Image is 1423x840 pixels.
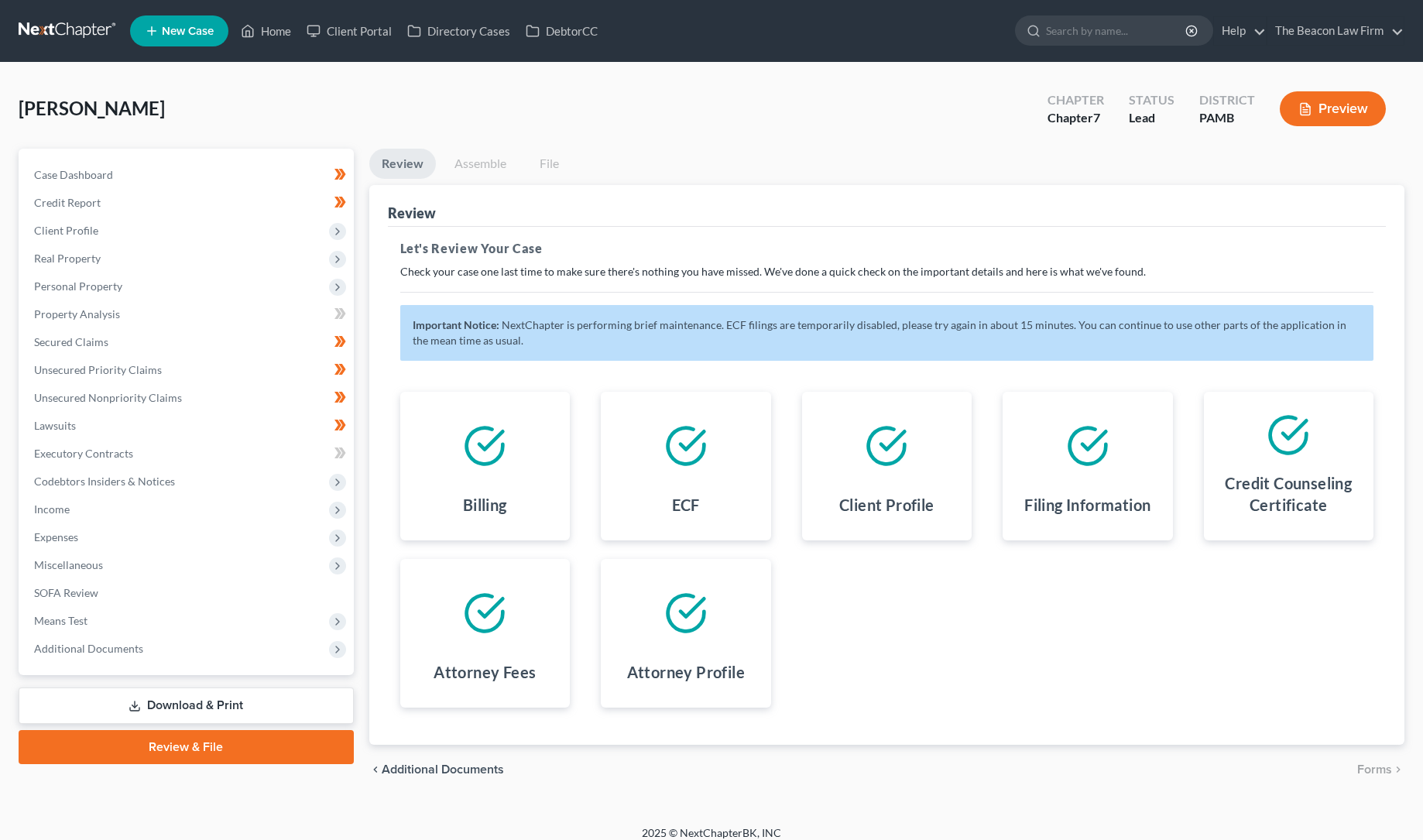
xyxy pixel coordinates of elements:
span: SOFA Review [34,586,98,599]
span: Executory Contracts [34,447,133,460]
span: Forms [1357,763,1392,776]
h5: Let's Review Your Case [400,239,1374,258]
a: Help [1214,17,1266,45]
span: Secured Claims [34,335,108,348]
a: Lawsuits [22,412,354,440]
h4: ECF [672,494,700,516]
h4: Client Profile [839,494,934,516]
span: Miscellaneous [34,558,103,571]
h4: Credit Counseling Certificate [1216,472,1362,516]
span: Lawsuits [34,419,76,432]
a: chevron_left Additional Documents [369,763,504,776]
div: Review [388,204,436,222]
a: Review & File [19,730,354,764]
div: PAMB [1199,109,1255,127]
h4: Filing Information [1024,494,1150,516]
a: DebtorCC [518,17,605,45]
span: Codebtors Insiders & Notices [34,475,175,488]
span: [PERSON_NAME] [19,97,165,119]
a: Credit Report [22,189,354,217]
span: Expenses [34,530,78,543]
span: Credit Report [34,196,101,209]
span: New Case [162,26,214,37]
a: Executory Contracts [22,440,354,468]
a: Assemble [442,149,519,179]
span: 7 [1093,110,1100,125]
span: Unsecured Nonpriority Claims [34,391,182,404]
a: Download & Print [19,687,354,724]
h4: Attorney Profile [627,661,745,683]
a: Home [233,17,299,45]
span: Means Test [34,614,87,627]
h4: Attorney Fees [434,661,536,683]
a: Directory Cases [399,17,518,45]
input: Search by name... [1046,16,1188,45]
a: File [525,149,574,179]
a: Property Analysis [22,300,354,328]
span: Additional Documents [382,763,504,776]
span: Additional Documents [34,642,143,655]
div: Status [1129,91,1174,109]
a: Unsecured Nonpriority Claims [22,384,354,412]
a: Client Portal [299,17,399,45]
button: Preview [1280,91,1386,126]
a: Secured Claims [22,328,354,356]
h4: Billing [463,494,507,516]
a: Review [369,149,436,179]
div: Lead [1129,109,1174,127]
a: Case Dashboard [22,161,354,189]
span: Income [34,502,70,516]
button: Forms chevron_right [1357,763,1404,776]
a: The Beacon Law Firm [1267,17,1404,45]
strong: Important Notice: [413,318,499,331]
span: NextChapter is performing brief maintenance. ECF filings are temporarily disabled, please try aga... [413,318,1346,347]
span: Client Profile [34,224,98,237]
a: Unsecured Priority Claims [22,356,354,384]
div: Chapter [1048,109,1104,127]
span: Unsecured Priority Claims [34,363,162,376]
span: Personal Property [34,279,122,293]
span: Case Dashboard [34,168,113,181]
a: SOFA Review [22,579,354,607]
p: Check your case one last time to make sure there's nothing you have missed. We've done a quick ch... [400,264,1374,279]
span: Property Analysis [34,307,120,321]
div: District [1199,91,1255,109]
div: Chapter [1048,91,1104,109]
i: chevron_right [1392,763,1404,776]
i: chevron_left [369,763,382,776]
span: Real Property [34,252,101,265]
